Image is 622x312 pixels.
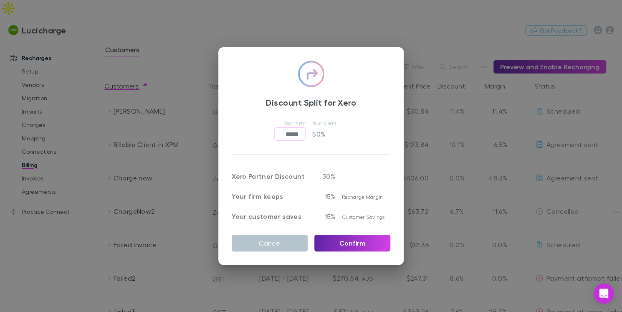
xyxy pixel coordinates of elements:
[342,214,384,220] span: Customer Savings
[298,61,324,87] img: checkmark
[314,171,335,181] p: 30 %
[232,191,308,201] p: Your firm keeps
[314,235,390,251] button: Confirm
[232,235,308,251] button: Cancel
[232,171,308,181] p: Xero Partner Discount
[342,194,383,200] span: Recharge Margin
[312,120,336,126] span: Your client
[232,97,390,107] h3: Discount Split for Xero
[232,211,308,221] p: Your customer saves
[314,211,335,221] p: 15%
[312,127,346,141] p: 50 %
[314,191,335,201] p: 15%
[594,284,614,304] div: Open Intercom Messenger
[284,120,306,126] span: Your firm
